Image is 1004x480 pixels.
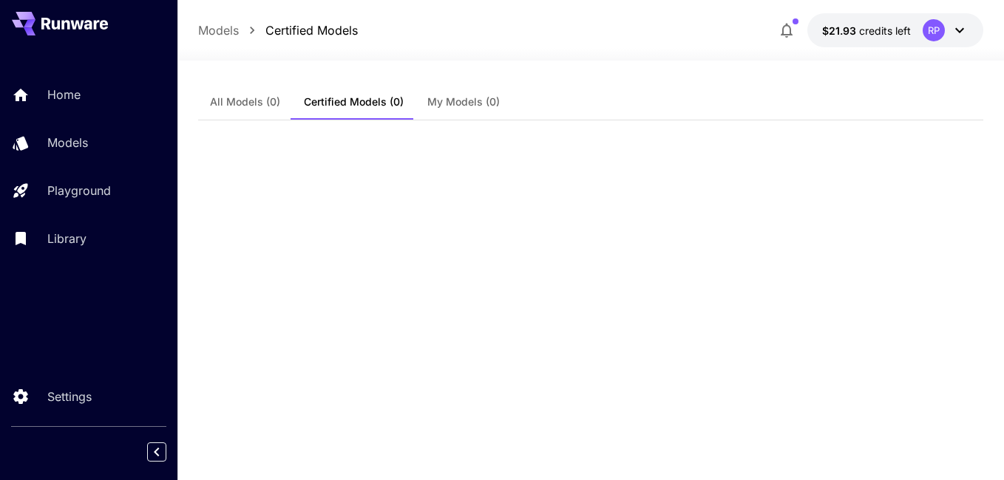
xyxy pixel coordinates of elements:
nav: breadcrumb [198,21,358,39]
a: Models [198,21,239,39]
p: Settings [47,388,92,405]
div: RP [923,19,945,41]
span: My Models (0) [427,95,500,109]
button: Collapse sidebar [147,442,166,462]
p: Library [47,230,87,247]
span: $21.93 [822,24,859,37]
span: All Models (0) [210,95,280,109]
p: Playground [47,182,111,199]
span: credits left [859,24,911,37]
p: Home [47,86,81,103]
div: $21.93136 [822,23,911,38]
div: Collapse sidebar [158,439,177,465]
span: Certified Models (0) [304,95,404,109]
a: Certified Models [265,21,358,39]
p: Models [47,134,88,151]
button: $21.93136RP [807,13,983,47]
